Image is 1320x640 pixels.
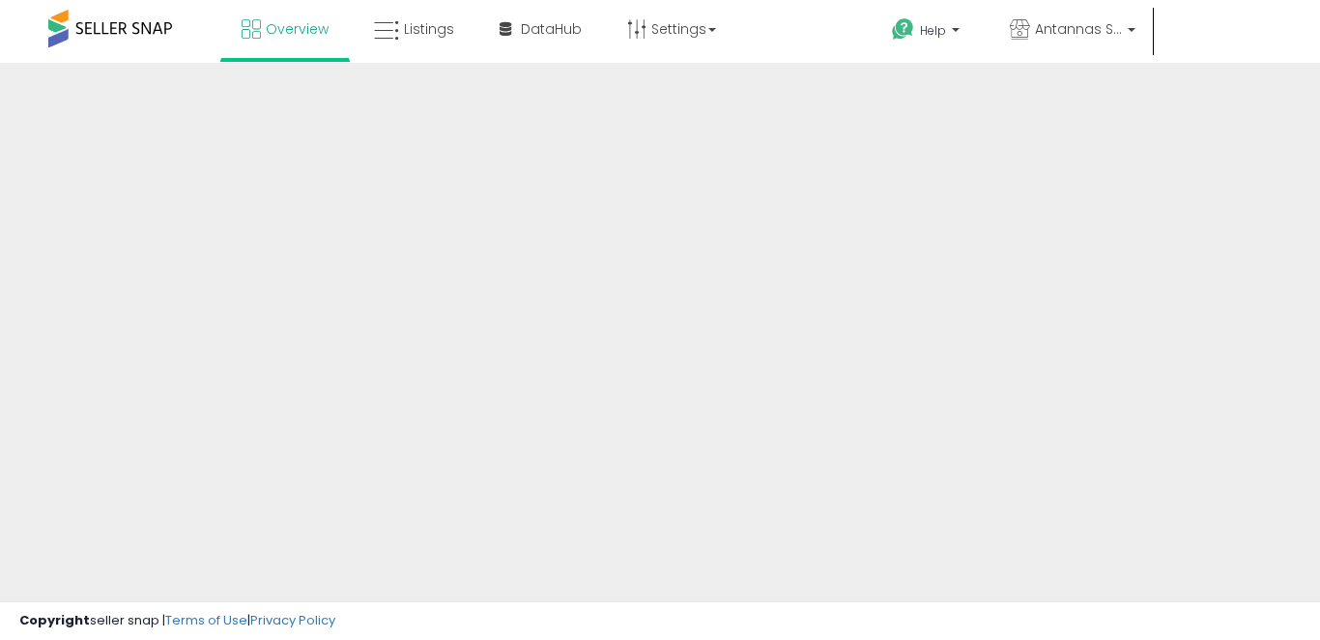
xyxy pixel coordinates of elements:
[250,611,335,629] a: Privacy Policy
[891,17,915,42] i: Get Help
[920,22,946,39] span: Help
[876,3,979,63] a: Help
[521,19,582,39] span: DataHub
[266,19,329,39] span: Overview
[165,611,247,629] a: Terms of Use
[19,612,335,630] div: seller snap | |
[19,611,90,629] strong: Copyright
[1035,19,1122,39] span: Antannas Store
[404,19,454,39] span: Listings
